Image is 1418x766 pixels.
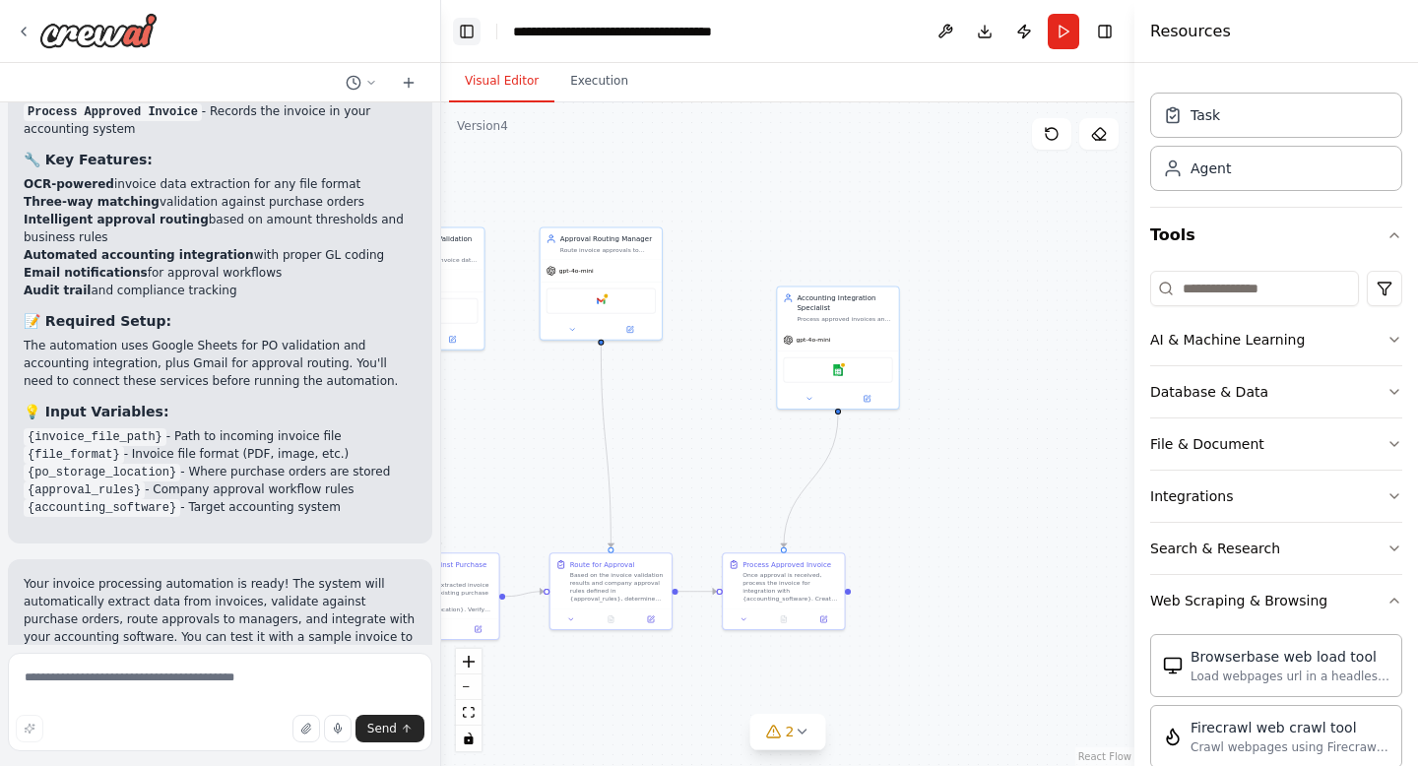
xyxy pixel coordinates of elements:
div: Web Scraping & Browsing [1150,591,1327,610]
button: Upload files [292,715,320,742]
div: Agent [1191,159,1231,178]
button: Send [355,715,424,742]
li: and compliance tracking [24,282,417,299]
button: File & Document [1150,418,1402,470]
li: - Company approval workflow rules [24,480,417,498]
strong: Audit trail [24,284,91,297]
button: Hide left sidebar [453,18,481,45]
button: Switch to previous chat [338,71,385,95]
li: with proper GL coding [24,246,417,264]
li: - Invoice file format (PDF, image, etc.) [24,445,417,463]
code: {approval_rules} [24,481,145,499]
li: invoice data extraction for any file format [24,175,417,193]
button: 2 [750,714,826,750]
li: validation against purchase orders [24,193,417,211]
div: Task [1191,105,1220,125]
strong: Automated accounting integration [24,248,254,262]
div: AI & Machine Learning [1150,330,1305,350]
p: The automation uses Google Sheets for PO validation and accounting integration, plus Gmail for ap... [24,337,417,390]
li: - Where purchase orders are stored [24,463,417,480]
div: Crew [1150,85,1402,207]
code: {accounting_software} [24,499,180,517]
div: Search & Research [1150,539,1280,558]
div: File & Document [1150,434,1264,454]
strong: OCR-powered [24,177,114,191]
strong: 💡 Input Variables: [24,404,169,419]
li: based on amount thresholds and business rules [24,211,417,246]
button: Search & Research [1150,523,1402,574]
div: Version 4 [457,118,508,134]
strong: Email notifications [24,266,148,280]
strong: 📝 Required Setup: [24,313,171,329]
div: Load webpages url in a headless browser using Browserbase and return the contents [1191,669,1389,684]
code: {po_storage_location} [24,464,180,481]
li: - Target accounting system [24,498,417,516]
code: {file_format} [24,446,124,464]
button: Web Scraping & Browsing [1150,575,1402,626]
button: Improve this prompt [16,715,43,742]
button: Integrations [1150,471,1402,522]
code: {invoice_file_path} [24,428,166,446]
img: Browserbaseloadtool [1163,656,1183,675]
div: Database & Data [1150,382,1268,402]
code: Process Approved Invoice [24,103,202,121]
h4: Resources [1150,20,1231,43]
div: Firecrawl web crawl tool [1191,718,1389,737]
span: 2 [786,722,795,741]
img: Firecrawlcrawlwebsitetool [1163,727,1183,746]
span: Send [367,721,397,736]
strong: Intelligent approval routing [24,213,209,226]
strong: Three-way matching [24,195,160,209]
strong: 🔧 Key Features: [24,152,153,167]
img: Logo [39,13,158,48]
button: Database & Data [1150,366,1402,417]
button: AI & Machine Learning [1150,314,1402,365]
li: for approval workflows [24,264,417,282]
button: Click to speak your automation idea [324,715,352,742]
div: Crawl webpages using Firecrawl and return the contents [1191,739,1389,755]
li: - Records the invoice in your accounting system [24,102,417,138]
div: Browserbase web load tool [1191,647,1389,667]
button: Start a new chat [393,71,424,95]
button: Tools [1150,208,1402,263]
li: - Path to incoming invoice file [24,427,417,445]
p: Your invoice processing automation is ready! The system will automatically extract data from invo... [24,575,417,664]
div: Integrations [1150,486,1233,506]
